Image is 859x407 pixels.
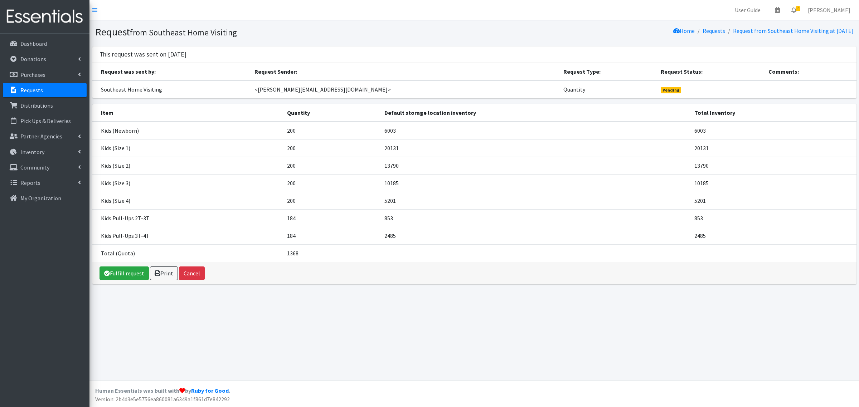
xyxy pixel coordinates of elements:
[3,52,87,66] a: Donations
[690,104,856,122] th: Total Inventory
[690,227,856,244] td: 2485
[92,227,283,244] td: Kids Pull-Ups 3T-4T
[92,192,283,209] td: Kids (Size 4)
[3,98,87,113] a: Distributions
[729,3,766,17] a: User Guide
[559,63,657,80] th: Request Type:
[283,104,380,122] th: Quantity
[3,176,87,190] a: Reports
[690,139,856,157] td: 20131
[130,27,237,38] small: from Southeast Home Visiting
[20,195,61,202] p: My Organization
[250,80,559,98] td: <[PERSON_NAME][EMAIL_ADDRESS][DOMAIN_NAME]>
[380,174,690,192] td: 10185
[20,71,45,78] p: Purchases
[150,266,178,280] a: Print
[92,157,283,174] td: Kids (Size 2)
[3,36,87,51] a: Dashboard
[20,87,43,94] p: Requests
[380,122,690,139] td: 6003
[283,157,380,174] td: 200
[733,27,854,34] a: Request from Southeast Home Visiting at [DATE]
[191,387,229,394] a: Ruby for Good
[20,117,71,124] p: Pick Ups & Deliveries
[92,209,283,227] td: Kids Pull-Ups 2T-3T
[661,87,681,93] span: Pending
[92,122,283,139] td: Kids (Newborn)
[690,174,856,192] td: 10185
[20,40,47,47] p: Dashboard
[559,80,657,98] td: Quantity
[380,157,690,174] td: 13790
[20,179,40,186] p: Reports
[283,122,380,139] td: 200
[20,148,44,156] p: Inventory
[92,139,283,157] td: Kids (Size 1)
[283,227,380,244] td: 184
[95,26,472,38] h1: Request
[656,63,764,80] th: Request Status:
[20,133,62,140] p: Partner Agencies
[703,27,725,34] a: Requests
[380,192,690,209] td: 5201
[283,244,380,262] td: 1368
[20,164,49,171] p: Community
[92,104,283,122] th: Item
[380,139,690,157] td: 20131
[20,102,53,109] p: Distributions
[380,227,690,244] td: 2485
[92,63,250,80] th: Request was sent by:
[3,145,87,159] a: Inventory
[179,266,205,280] button: Cancel
[690,157,856,174] td: 13790
[796,6,800,11] span: 2
[95,387,230,394] strong: Human Essentials was built with by .
[802,3,856,17] a: [PERSON_NAME]
[3,114,87,128] a: Pick Ups & Deliveries
[283,209,380,227] td: 184
[3,160,87,175] a: Community
[92,244,283,262] td: Total (Quota)
[3,83,87,97] a: Requests
[100,266,149,280] a: Fulfill request
[283,192,380,209] td: 200
[92,80,250,98] td: Southeast Home Visiting
[95,396,230,403] span: Version: 2b4d3e5e5756ea860081a6349a1f861d7e842292
[3,5,87,29] img: HumanEssentials
[283,139,380,157] td: 200
[690,122,856,139] td: 6003
[690,209,856,227] td: 853
[92,174,283,192] td: Kids (Size 3)
[20,55,46,63] p: Donations
[764,63,856,80] th: Comments:
[673,27,695,34] a: Home
[250,63,559,80] th: Request Sender:
[3,68,87,82] a: Purchases
[283,174,380,192] td: 200
[690,192,856,209] td: 5201
[100,51,186,58] h3: This request was sent on [DATE]
[3,191,87,205] a: My Organization
[380,209,690,227] td: 853
[3,129,87,143] a: Partner Agencies
[786,3,802,17] a: 2
[380,104,690,122] th: Default storage location inventory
